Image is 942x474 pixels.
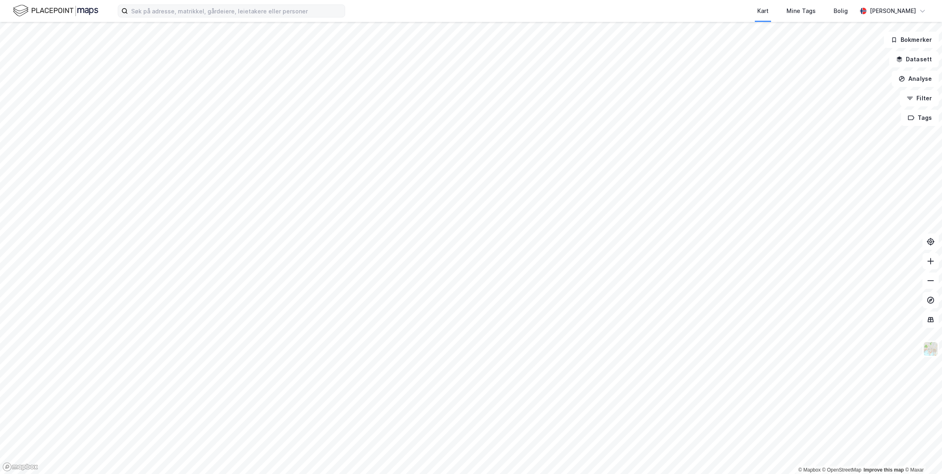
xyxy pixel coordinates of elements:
input: Søk på adresse, matrikkel, gårdeiere, leietakere eller personer [128,5,345,17]
div: [PERSON_NAME] [870,6,916,16]
img: logo.f888ab2527a4732fd821a326f86c7f29.svg [13,4,98,18]
div: Mine Tags [786,6,816,16]
div: Kart [757,6,769,16]
iframe: Chat Widget [901,435,942,474]
div: Kontrollprogram for chat [901,435,942,474]
div: Bolig [834,6,848,16]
